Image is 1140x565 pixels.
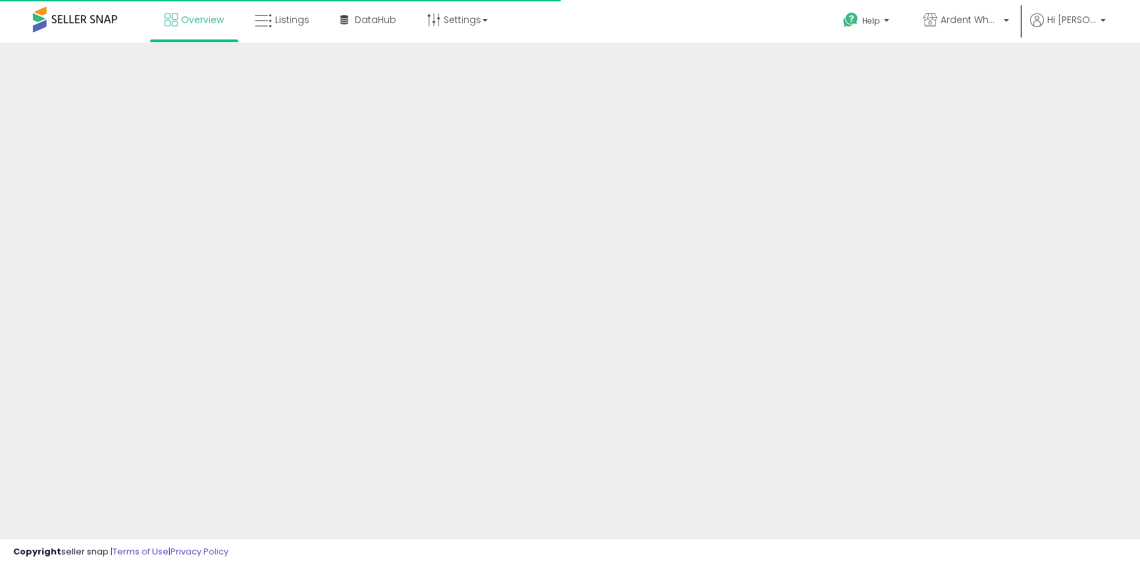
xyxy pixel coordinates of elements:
a: Privacy Policy [170,545,228,558]
i: Get Help [842,12,859,28]
a: Hi [PERSON_NAME] [1030,13,1106,43]
span: Ardent Wholesale [941,13,1000,26]
span: Help [862,15,880,26]
span: Hi [PERSON_NAME] [1047,13,1097,26]
span: Overview [181,13,224,26]
a: Help [833,2,902,43]
strong: Copyright [13,545,61,558]
a: Terms of Use [113,545,168,558]
span: Listings [275,13,309,26]
div: seller snap | | [13,546,228,558]
span: DataHub [355,13,396,26]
